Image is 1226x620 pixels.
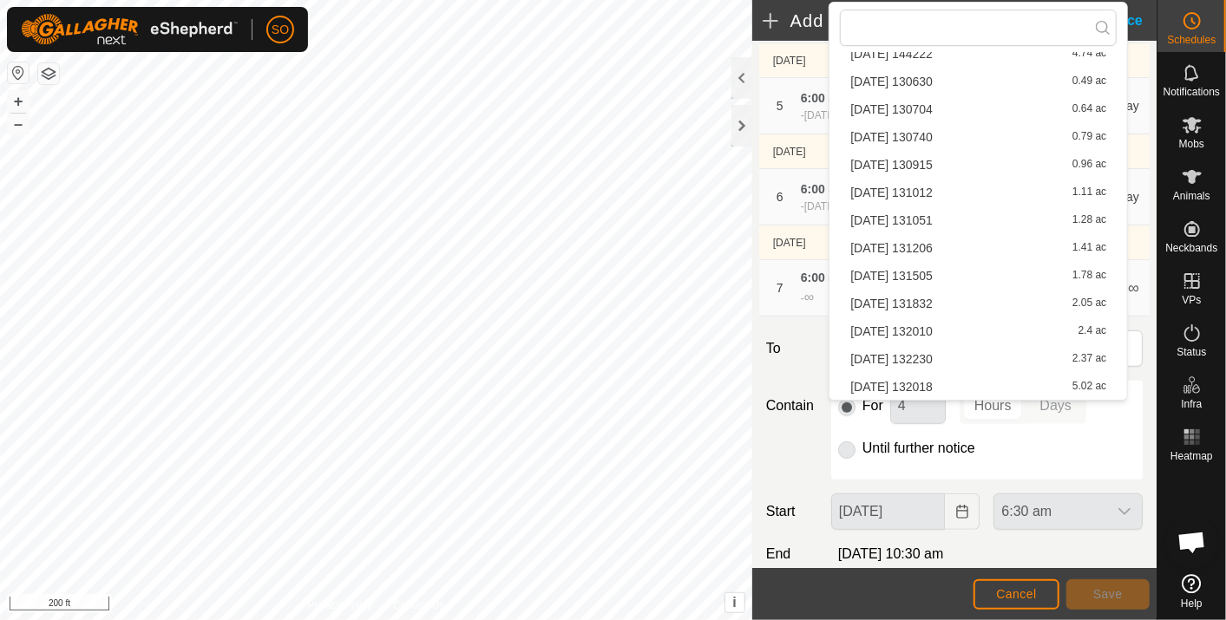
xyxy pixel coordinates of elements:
li: 2025-08-22 131012 [840,179,1117,206]
span: [DATE] 144222 [850,48,933,60]
span: ∞ [804,290,814,304]
span: 0.96 ac [1072,159,1106,171]
span: ∞ [1128,279,1139,297]
span: [DATE] 131832 [850,297,933,310]
span: Help [1181,598,1203,609]
span: i [732,595,736,610]
li: 2025-08-22 130630 [840,69,1117,95]
li: 2025-08-22 131832 [840,290,1117,317]
span: SO [272,21,289,39]
span: [DATE] 130740 [850,131,933,143]
span: [DATE] 130630 [850,75,933,88]
span: 6 [777,190,783,204]
a: Help [1157,567,1226,616]
li: 2025-08-22 130704 [840,96,1117,122]
span: 5.02 ac [1072,381,1106,393]
label: Until further notice [862,441,975,455]
span: Save [1093,587,1123,601]
li: 2025-08-23 132018 [840,374,1117,400]
span: [DATE] 10:30 am [838,546,944,561]
span: [DATE] [773,237,806,249]
span: Schedules [1167,35,1216,45]
button: Save [1066,579,1150,610]
span: 0.64 ac [1072,103,1106,115]
button: – [8,114,29,134]
span: VPs [1182,295,1201,305]
label: End [759,544,824,565]
button: Cancel [974,579,1059,610]
span: [DATE] [773,55,806,67]
span: 0.49 ac [1072,75,1106,88]
li: 2025-08-22 131505 [840,263,1117,289]
label: To [759,330,824,367]
span: 7 [777,281,783,295]
span: Heatmap [1170,451,1213,461]
span: 6:00 am [801,91,846,105]
span: Cancel [996,587,1037,601]
span: 1.41 ac [1072,242,1106,254]
span: [DATE] 6:00 am [804,109,877,121]
li: 2025-08-21 144222 [840,41,1117,67]
span: [DATE] 131051 [850,214,933,226]
span: 0.79 ac [1072,131,1106,143]
label: Contain [759,395,824,416]
li: 2025-08-22 131206 [840,235,1117,261]
span: Mobs [1179,139,1204,149]
span: 2.05 ac [1072,297,1106,310]
span: 1.11 ac [1072,186,1106,199]
span: 1.78 ac [1072,270,1106,282]
div: - [801,287,814,308]
span: [DATE] 132230 [850,353,933,365]
li: 2025-08-22 131051 [840,207,1117,233]
button: Reset Map [8,62,29,83]
button: Choose Date [945,493,980,530]
span: [DATE] 130915 [850,159,933,171]
li: 2025-08-22 132010 [840,318,1117,344]
a: Open chat [1166,516,1218,568]
span: 2.4 ac [1078,325,1106,337]
span: 2.37 ac [1072,353,1106,365]
li: 2025-08-22 130740 [840,124,1117,150]
button: Map Layers [38,63,59,84]
button: + [8,91,29,112]
li: 2025-08-22 130915 [840,152,1117,178]
span: 4.74 ac [1072,48,1106,60]
span: 1.28 ac [1072,214,1106,226]
button: i [725,593,744,612]
span: [DATE] 132018 [850,381,933,393]
span: 6:00 am [801,182,846,196]
span: Neckbands [1165,243,1217,253]
a: Privacy Policy [307,597,372,613]
span: Status [1177,347,1206,357]
a: Contact Us [393,597,444,613]
span: 6:00 am [801,271,846,284]
span: [DATE] 6:00 am [804,200,877,212]
div: - [801,108,877,123]
li: 2025-08-22 132230 [840,346,1117,372]
span: [DATE] [773,146,806,158]
span: 5 [777,99,783,113]
span: Animals [1173,191,1210,201]
span: Infra [1181,399,1202,409]
h2: Add Move [763,10,1070,31]
span: [DATE] 130704 [850,103,933,115]
span: [DATE] 131012 [850,186,933,199]
img: Gallagher Logo [21,14,238,45]
span: [DATE] 132010 [850,325,933,337]
span: [DATE] 131206 [850,242,933,254]
label: For [862,399,883,413]
span: Notifications [1164,87,1220,97]
label: Start [759,501,824,522]
span: [DATE] 131505 [850,270,933,282]
div: - [801,199,877,214]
